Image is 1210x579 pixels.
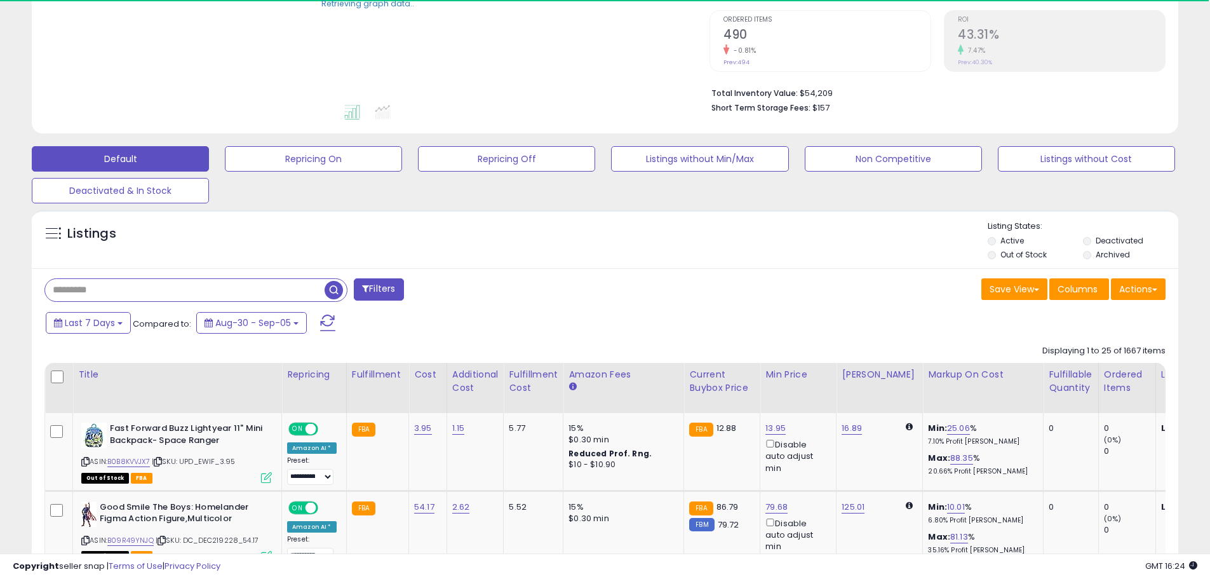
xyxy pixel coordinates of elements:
[568,434,674,446] div: $0.30 min
[928,423,1033,446] div: %
[723,27,931,44] h2: 490
[65,317,115,329] span: Last 7 Days
[1104,524,1155,536] div: 0
[1042,345,1166,357] div: Displaying 1 to 25 of 1667 items
[950,452,973,465] a: 88.35
[78,368,276,381] div: Title
[689,423,713,437] small: FBA
[928,531,1033,555] div: %
[611,146,788,172] button: Listings without Min/Max
[32,178,209,203] button: Deactivated & In Stock
[998,146,1175,172] button: Listings without Cost
[13,561,220,573] div: seller snap | |
[947,422,970,435] a: 25.06
[287,368,341,381] div: Repricing
[568,448,652,459] b: Reduced Prof. Rng.
[928,501,1033,525] div: %
[1104,514,1122,524] small: (0%)
[947,501,965,514] a: 10.01
[928,516,1033,525] p: 6.80% Profit [PERSON_NAME]
[568,381,576,393] small: Amazon Fees.
[13,560,59,572] strong: Copyright
[352,423,375,437] small: FBA
[568,460,674,470] div: $10 - $10.90
[1104,435,1122,445] small: (0%)
[765,422,786,435] a: 13.95
[352,368,403,381] div: Fulfillment
[923,363,1044,413] th: The percentage added to the cost of goods (COGS) that forms the calculator for Min & Max prices.
[316,424,337,435] span: OFF
[723,58,750,66] small: Prev: 494
[765,501,788,514] a: 79.68
[1104,501,1155,513] div: 0
[964,46,986,55] small: 7.47%
[812,102,830,114] span: $157
[1104,446,1155,457] div: 0
[290,424,306,435] span: ON
[568,368,678,381] div: Amazon Fees
[765,437,826,474] div: Disable auto adjust min
[152,456,235,467] span: | SKU: UPD_EWIF_3.95
[81,423,272,482] div: ASIN:
[1049,423,1088,434] div: 0
[81,501,272,561] div: ASIN:
[1145,560,1197,572] span: 2025-09-13 16:24 GMT
[1111,278,1166,300] button: Actions
[133,318,191,330] span: Compared to:
[716,501,739,513] span: 86.79
[729,46,756,55] small: -0.81%
[711,88,798,99] b: Total Inventory Value:
[418,146,595,172] button: Repricing Off
[689,501,713,515] small: FBA
[287,521,337,533] div: Amazon AI *
[765,516,826,553] div: Disable auto adjust min
[32,146,209,172] button: Default
[67,225,116,243] h5: Listings
[225,146,402,172] button: Repricing On
[287,456,337,485] div: Preset:
[107,535,154,546] a: B09R49YNJQ
[568,513,674,524] div: $0.30 min
[928,467,1033,476] p: 20.66% Profit [PERSON_NAME]
[928,531,950,543] b: Max:
[107,456,150,467] a: B0B8KVVJX7
[1096,235,1143,246] label: Deactivated
[509,368,558,395] div: Fulfillment Cost
[1049,368,1092,395] div: Fulfillable Quantity
[156,535,259,545] span: | SKU: DC_DEC219228_54.17
[509,501,553,513] div: 5.52
[452,501,470,514] a: 2.62
[842,422,862,435] a: 16.89
[711,102,810,113] b: Short Term Storage Fees:
[165,560,220,572] a: Privacy Policy
[509,423,553,434] div: 5.77
[414,422,432,435] a: 3.95
[805,146,982,172] button: Non Competitive
[568,423,674,434] div: 15%
[352,501,375,515] small: FBA
[958,27,1165,44] h2: 43.31%
[100,501,254,528] b: Good Smile The Boys: Homelander Figma Action Figure,Multicolor
[928,368,1038,381] div: Markup on Cost
[131,473,152,484] span: FBA
[1104,368,1150,395] div: Ordered Items
[1000,235,1024,246] label: Active
[988,221,1178,233] p: Listing States:
[928,453,1033,476] div: %
[1096,249,1130,260] label: Archived
[215,317,291,329] span: Aug-30 - Sep-05
[452,422,465,435] a: 1.15
[1049,501,1088,513] div: 0
[842,501,864,514] a: 125.01
[1049,278,1109,300] button: Columns
[109,560,163,572] a: Terms of Use
[842,368,917,381] div: [PERSON_NAME]
[716,422,737,434] span: 12.88
[928,422,947,434] b: Min:
[928,501,947,513] b: Min:
[928,437,1033,446] p: 7.10% Profit [PERSON_NAME]
[287,535,337,564] div: Preset:
[81,423,107,448] img: 51eo6gL7fhL._SL40_.jpg
[711,85,1156,100] li: $54,209
[718,519,739,531] span: 79.72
